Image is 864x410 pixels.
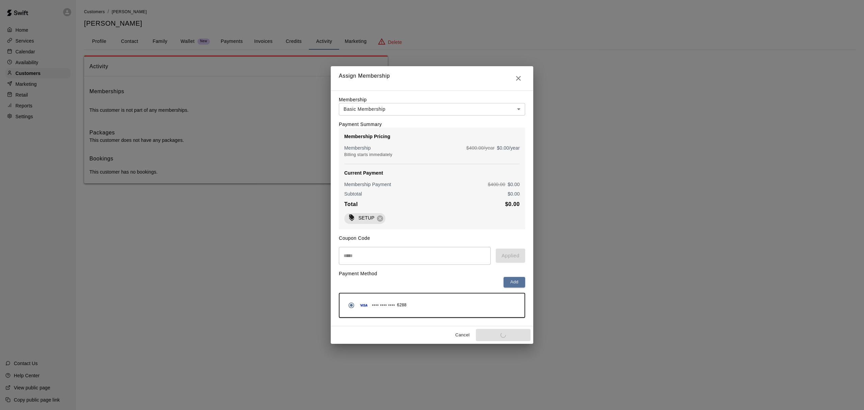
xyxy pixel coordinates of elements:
p: $ 400.00 [488,181,506,188]
img: Credit card brand logo [358,302,370,309]
p: SETUP [358,214,374,221]
h2: Assign Membership [331,66,533,91]
button: Close [512,72,525,85]
span: Billing starts immediately [344,152,392,157]
p: $ 400.00 /year [466,145,495,151]
label: Membership [339,97,367,102]
label: Payment Method [339,271,377,276]
span: 6288 [397,302,406,309]
p: $ 0.00 [508,190,520,197]
p: Membership Payment [344,181,391,188]
label: Coupon Code [339,235,370,241]
p: Membership [344,145,371,151]
b: Total [344,201,358,207]
div: SETUP [344,213,385,224]
p: $ 0.00 /year [497,145,520,151]
label: Payment Summary [339,122,382,127]
button: Cancel [452,330,473,340]
div: Basic Membership [339,103,525,116]
b: $ 0.00 [505,201,520,207]
p: Membership Pricing [344,133,520,140]
p: Subtotal [344,190,362,197]
button: Add [504,277,525,287]
p: $ 0.00 [508,181,520,188]
p: Current Payment [344,170,520,176]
